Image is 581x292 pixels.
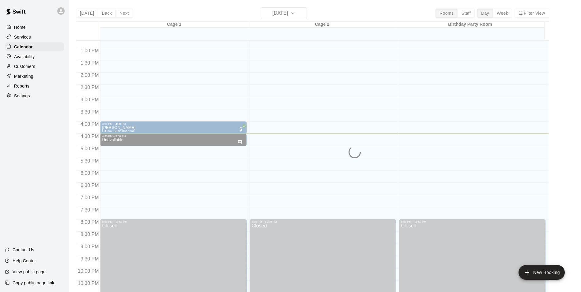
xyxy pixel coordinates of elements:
p: Help Center [13,258,36,264]
span: 6:00 PM [79,170,100,176]
span: 7:00 PM [79,195,100,200]
div: 4:30 PM – 5:00 PM: Unavailable [100,134,247,146]
span: 4:00 PM [79,122,100,127]
span: 8:30 PM [79,232,100,237]
span: 10:00 PM [76,268,100,274]
a: Services [5,32,64,42]
div: Birthday Party Room [396,22,544,28]
p: Availability [14,54,35,60]
a: Availability [5,52,64,61]
a: Settings [5,91,64,100]
span: 1:30 PM [79,60,100,66]
a: Marketing [5,72,64,81]
div: 4:00 PM – 4:30 PM [102,122,245,125]
span: HitTrax Suite Baseball [102,129,134,133]
div: 4:00 PM – 4:30 PM: Wyatt Andersen [100,122,247,134]
span: 5:00 PM [79,146,100,151]
span: 1:00 PM [79,48,100,53]
span: 10:30 PM [76,281,100,286]
p: Marketing [14,73,33,79]
p: Calendar [14,44,33,50]
span: 2:30 PM [79,85,100,90]
p: Contact Us [13,247,34,253]
a: Home [5,23,64,32]
span: 8:00 PM [79,219,100,225]
span: 7:30 PM [79,207,100,212]
div: 8:00 PM – 11:59 PM [401,220,544,223]
div: 8:00 PM – 11:59 PM [102,220,245,223]
span: 5:30 PM [79,158,100,163]
span: 4:30 PM [79,134,100,139]
p: Copy public page link [13,280,54,286]
span: 9:30 PM [79,256,100,261]
p: Customers [14,63,35,69]
div: Cage 2 [248,22,396,28]
span: 2:00 PM [79,73,100,78]
p: Reports [14,83,29,89]
div: 8:00 PM – 11:59 PM [251,220,394,223]
a: Customers [5,62,64,71]
span: 9:00 PM [79,244,100,249]
button: add [519,265,565,280]
p: View public page [13,269,46,275]
p: Services [14,34,31,40]
span: 3:30 PM [79,109,100,114]
div: 4:30 PM – 5:00 PM [102,135,245,138]
a: Reports [5,81,64,91]
span: 6:30 PM [79,183,100,188]
a: Calendar [5,42,64,51]
p: Settings [14,93,30,99]
svg: Has notes [237,140,242,144]
div: Cage 1 [100,22,248,28]
span: 3:00 PM [79,97,100,102]
p: Home [14,24,26,30]
span: All customers have paid [238,126,244,132]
